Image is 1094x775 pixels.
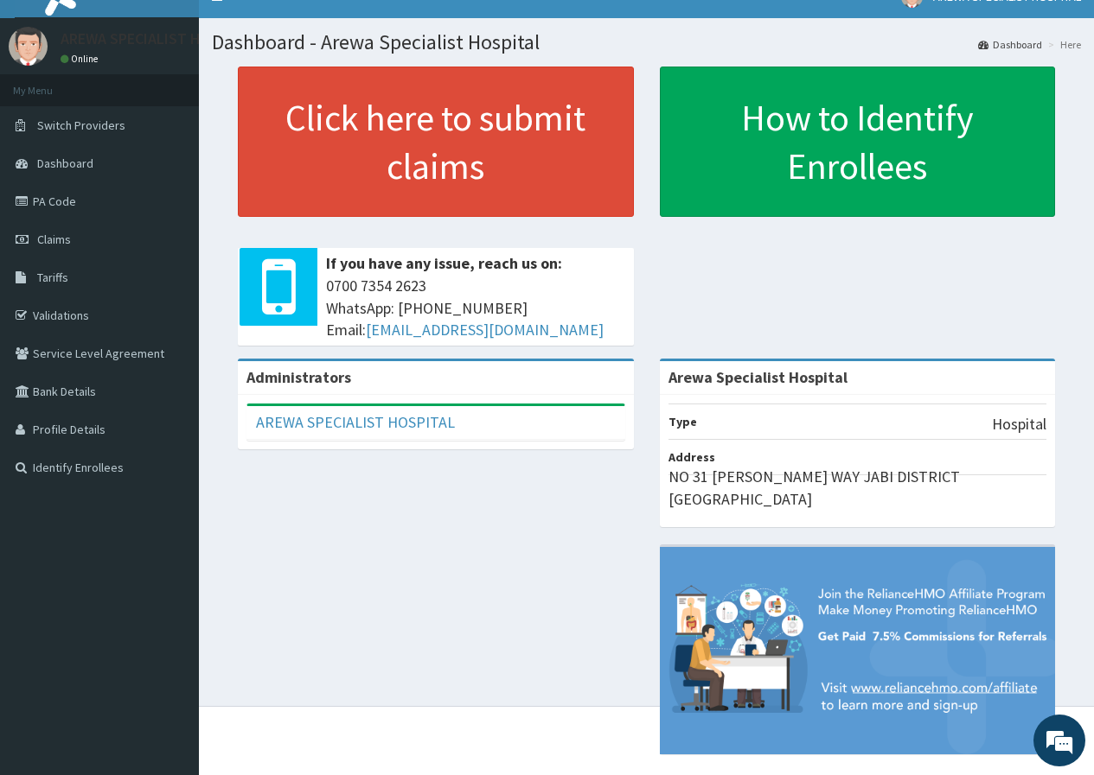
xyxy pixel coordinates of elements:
[37,156,93,171] span: Dashboard
[37,118,125,133] span: Switch Providers
[238,67,634,217] a: Click here to submit claims
[37,270,68,285] span: Tariffs
[660,67,1056,217] a: How to Identify Enrollees
[992,413,1046,435] p: Hospital
[978,37,1042,52] a: Dashboard
[366,320,604,340] a: [EMAIL_ADDRESS][DOMAIN_NAME]
[212,31,1081,54] h1: Dashboard - Arewa Specialist Hospital
[9,472,329,532] textarea: Type your message and hit 'Enter'
[256,412,455,432] a: AREWA SPECIALIST HOSPITAL
[100,218,239,392] span: We're online!
[37,232,71,247] span: Claims
[284,9,325,50] div: Minimize live chat window
[32,86,70,130] img: d_794563401_company_1708531726252_794563401
[61,31,258,47] p: AREWA SPECIALIST HOSPITAL
[669,449,715,465] b: Address
[669,414,697,429] b: Type
[90,97,291,119] div: Chat with us now
[246,367,351,387] b: Administrators
[61,53,102,65] a: Online
[1044,37,1081,52] li: Here
[669,466,1047,510] p: NO 31 [PERSON_NAME] WAY JABI DISTRICT [GEOGRAPHIC_DATA]
[326,253,562,273] b: If you have any issue, reach us on:
[9,27,48,66] img: User Image
[660,547,1056,753] img: provider-team-banner.png
[669,367,848,387] strong: Arewa Specialist Hospital
[326,275,625,341] span: 0700 7354 2623 WhatsApp: [PHONE_NUMBER] Email:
